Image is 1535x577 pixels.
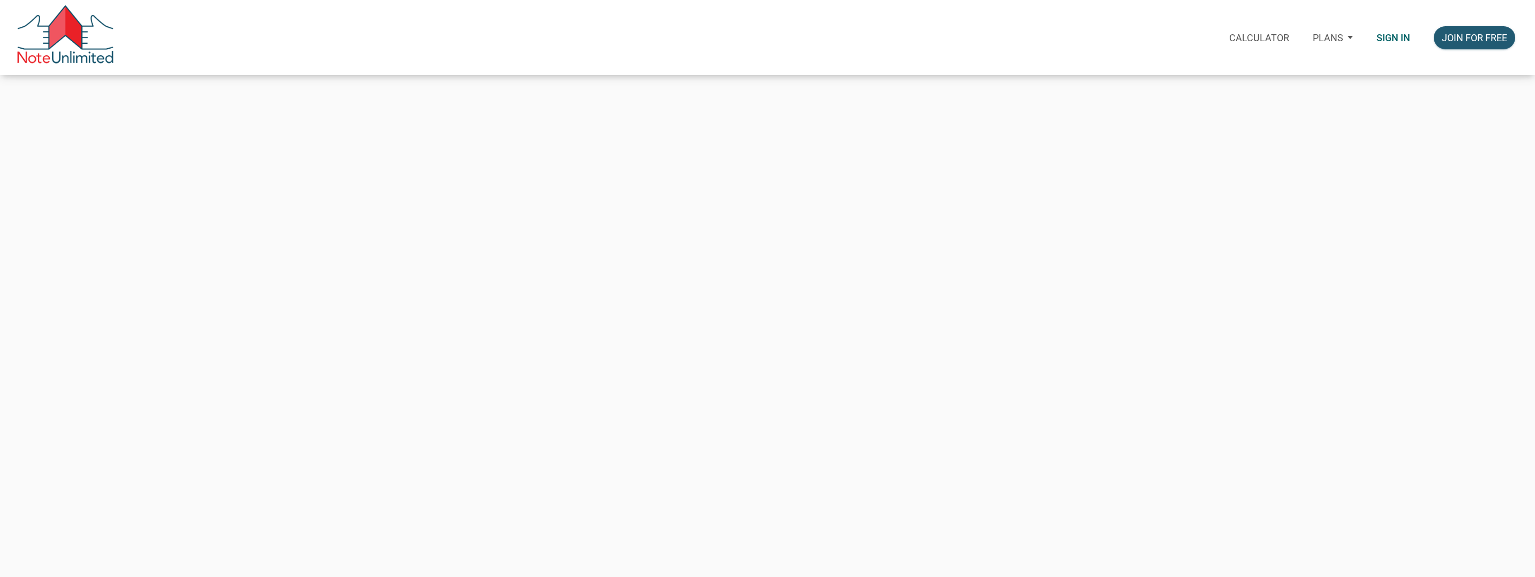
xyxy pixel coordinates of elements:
p: Sign in [1376,32,1410,43]
p: Plans [1313,32,1343,43]
img: NoteUnlimited [16,5,115,70]
a: Calculator [1217,18,1301,57]
a: Join for free [1422,18,1527,57]
button: Join for free [1434,26,1515,49]
a: Sign in [1365,18,1422,57]
div: Join for free [1442,31,1507,45]
p: Calculator [1229,32,1289,43]
button: Plans [1301,18,1365,57]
